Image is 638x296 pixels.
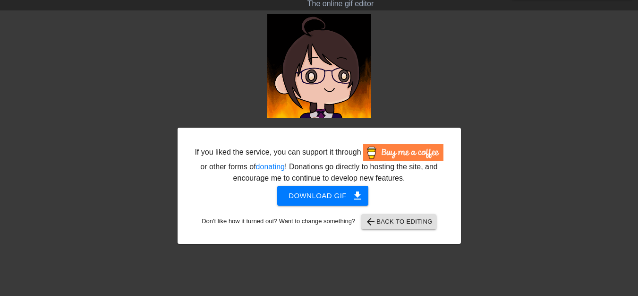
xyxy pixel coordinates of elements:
span: get_app [352,190,363,201]
div: Don't like how it turned out? Want to change something? [192,214,446,229]
a: donating [256,163,285,171]
a: Download gif [270,191,368,199]
span: Back to Editing [365,216,433,227]
div: If you liked the service, you can support it through or other forms of ! Donations go directly to... [194,144,444,184]
span: Download gif [289,190,357,202]
img: BmXwVC6R.gif [267,14,371,118]
button: Download gif [277,186,368,206]
img: Buy Me A Coffee [363,144,443,161]
button: Back to Editing [361,214,436,229]
span: arrow_back [365,216,376,227]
